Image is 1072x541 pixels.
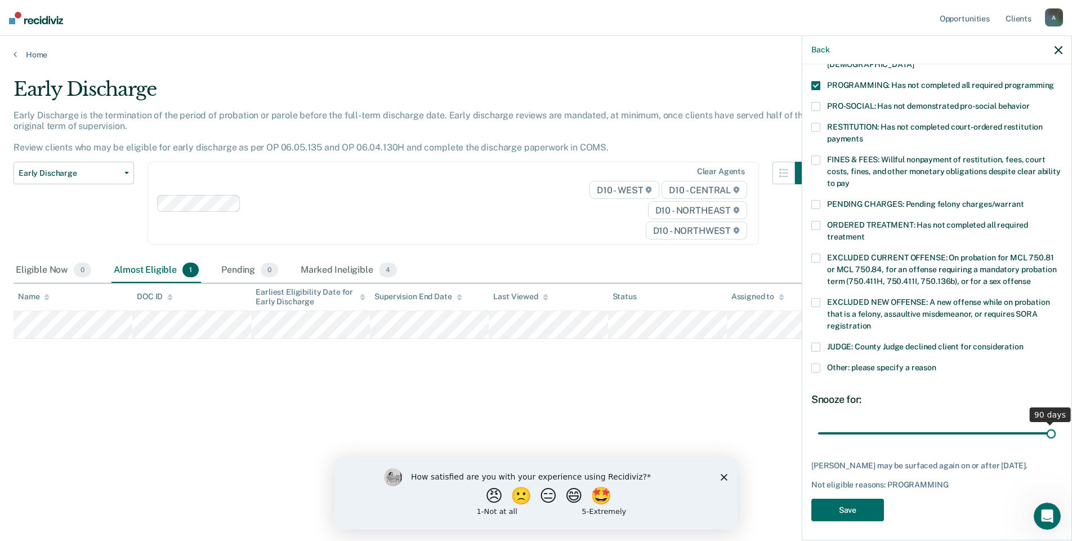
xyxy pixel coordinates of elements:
[1034,503,1061,530] iframe: Intercom live chat
[827,199,1024,209] span: PENDING CHARGES: Pending felony charges/warrant
[19,168,120,178] span: Early Discharge
[374,292,462,301] div: Supervision End Date
[14,78,818,110] div: Early Discharge
[827,48,977,69] span: NONCOMPLIANT: Not compliant with the [DEMOGRAPHIC_DATA]
[298,258,399,283] div: Marked Ineligible
[811,45,829,55] button: Back
[111,258,201,283] div: Almost Eligible
[219,258,280,283] div: Pending
[827,298,1049,330] span: EXCLUDED NEW OFFENSE: A new offense while on probation that is a felony, assaultive misdemeanor, ...
[827,122,1043,143] span: RESTITUTION: Has not completed court-ordered restitution payments
[14,50,1058,60] a: Home
[182,263,199,277] span: 1
[14,110,813,153] p: Early Discharge is the termination of the period of probation or parole before the full-term disc...
[827,101,1030,110] span: PRO-SOCIAL: Has not demonstrated pro-social behavior
[811,499,884,522] button: Save
[74,263,91,277] span: 0
[827,81,1054,90] span: PROGRAMMING: Has not completed all required programming
[827,363,936,372] span: Other: please specify a reason
[137,292,173,301] div: DOC ID
[662,181,747,199] span: D10 - CENTRAL
[1030,407,1071,422] div: 90 days
[827,220,1028,241] span: ORDERED TREATMENT: Has not completed all required treatment
[811,393,1062,406] div: Snooze for:
[731,292,784,301] div: Assigned to
[261,263,278,277] span: 0
[827,253,1056,286] span: EXCLUDED CURRENT OFFENSE: On probation for MCL 750.81 or MCL 750.84, for an offense requiring a m...
[589,181,659,199] span: D10 - WEST
[379,263,397,277] span: 4
[334,457,738,530] iframe: Survey by Kim from Recidiviz
[697,167,745,176] div: Clear agents
[648,201,747,219] span: D10 - NORTHEAST
[811,461,1062,471] div: [PERSON_NAME] may be surfaced again on or after [DATE].
[493,292,548,301] div: Last Viewed
[9,12,63,24] img: Recidiviz
[811,480,1062,490] div: Not eligible reasons: PROGRAMMING
[613,292,637,301] div: Status
[18,292,50,301] div: Name
[14,258,93,283] div: Eligible Now
[827,342,1024,351] span: JUDGE: County Judge declined client for consideration
[646,221,747,240] span: D10 - NORTHWEST
[1045,8,1063,26] div: A
[827,155,1061,188] span: FINES & FEES: Willful nonpayment of restitution, fees, court costs, fines, and other monetary obl...
[256,287,365,307] div: Earliest Eligibility Date for Early Discharge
